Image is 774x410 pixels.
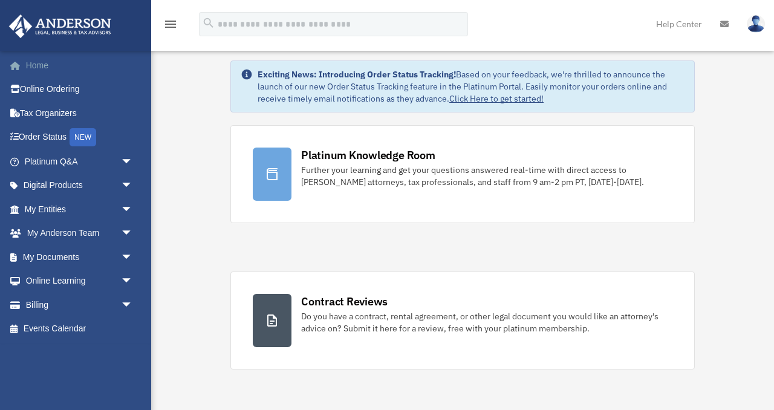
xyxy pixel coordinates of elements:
div: Further your learning and get your questions answered real-time with direct access to [PERSON_NAM... [301,164,672,188]
img: Anderson Advisors Platinum Portal [5,15,115,38]
i: menu [163,17,178,31]
a: My Entitiesarrow_drop_down [8,197,151,221]
i: search [202,16,215,30]
a: Order StatusNEW [8,125,151,150]
strong: Exciting News: Introducing Order Status Tracking! [258,69,456,80]
div: Platinum Knowledge Room [301,148,435,163]
a: Events Calendar [8,317,151,341]
span: arrow_drop_down [121,221,145,246]
a: Billingarrow_drop_down [8,293,151,317]
span: arrow_drop_down [121,245,145,270]
a: Online Learningarrow_drop_down [8,269,151,293]
a: Digital Productsarrow_drop_down [8,174,151,198]
a: menu [163,21,178,31]
a: Platinum Knowledge Room Further your learning and get your questions answered real-time with dire... [230,125,695,223]
a: Online Ordering [8,77,151,102]
span: arrow_drop_down [121,293,145,317]
img: User Pic [747,15,765,33]
div: Based on your feedback, we're thrilled to announce the launch of our new Order Status Tracking fe... [258,68,685,105]
a: Click Here to get started! [449,93,544,104]
div: NEW [70,128,96,146]
a: Platinum Q&Aarrow_drop_down [8,149,151,174]
span: arrow_drop_down [121,149,145,174]
a: My Documentsarrow_drop_down [8,245,151,269]
div: Contract Reviews [301,294,388,309]
span: arrow_drop_down [121,269,145,294]
a: Contract Reviews Do you have a contract, rental agreement, or other legal document you would like... [230,272,695,369]
span: arrow_drop_down [121,197,145,222]
a: Tax Organizers [8,101,151,125]
a: My Anderson Teamarrow_drop_down [8,221,151,246]
span: arrow_drop_down [121,174,145,198]
a: Home [8,53,151,77]
div: Do you have a contract, rental agreement, or other legal document you would like an attorney's ad... [301,310,672,334]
